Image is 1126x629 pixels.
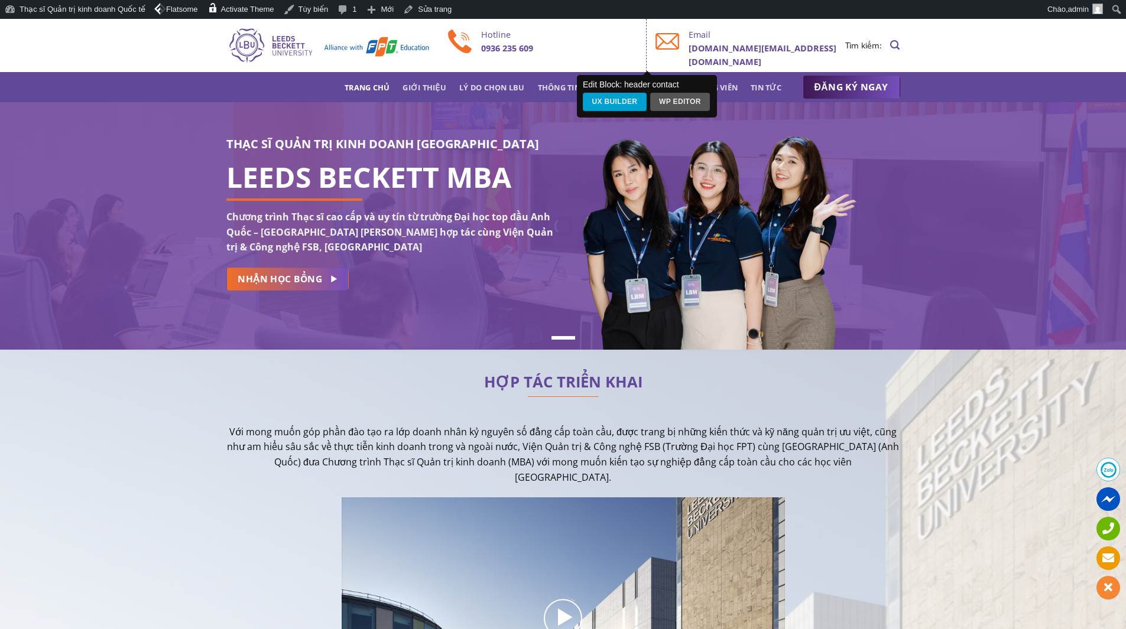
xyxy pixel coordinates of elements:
[689,43,836,67] b: [DOMAIN_NAME][EMAIL_ADDRESS][DOMAIN_NAME]
[551,336,575,340] li: Page dot 1
[226,268,349,291] a: NHẬN HỌC BỔNG
[481,43,533,54] b: 0936 235 609
[226,425,900,485] p: Với mong muốn góp phần đào tạo ra lớp doanh nhân kỷ nguyên số đẳng cấp toàn cầu, được trang bị nh...
[403,77,446,98] a: Giới thiệu
[226,170,554,184] h1: LEEDS BECKETT MBA
[803,76,900,99] a: ĐĂNG KÝ NGAY
[650,93,710,111] a: WP Editor
[815,80,888,94] span: ĐĂNG KÝ NGAY
[751,77,781,98] a: Tin tức
[481,28,638,41] p: Hotline
[238,272,322,286] span: NHẬN HỌC BỔNG
[226,27,430,64] img: Thạc sĩ Quản trị kinh doanh Quốc tế
[226,210,553,253] strong: Chương trình Thạc sĩ cao cấp và uy tín từ trường Đại học top đầu Anh Quốc – [GEOGRAPHIC_DATA] [PE...
[583,93,647,111] a: UX Builder
[226,135,554,154] h3: THẠC SĨ QUẢN TRỊ KINH DOANH [GEOGRAPHIC_DATA]
[890,34,900,57] a: Search
[1068,5,1089,14] span: admin
[345,77,390,98] a: Trang chủ
[226,376,900,388] h2: HỢP TÁC TRIỂN KHAI
[459,77,525,98] a: Lý do chọn LBU
[845,39,882,52] li: Tìm kiếm:
[577,75,717,118] div: Edit Block: header contact
[689,28,845,41] p: Email
[538,77,645,98] a: Thông tin chương trình
[528,396,599,397] img: line-lbu.jpg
